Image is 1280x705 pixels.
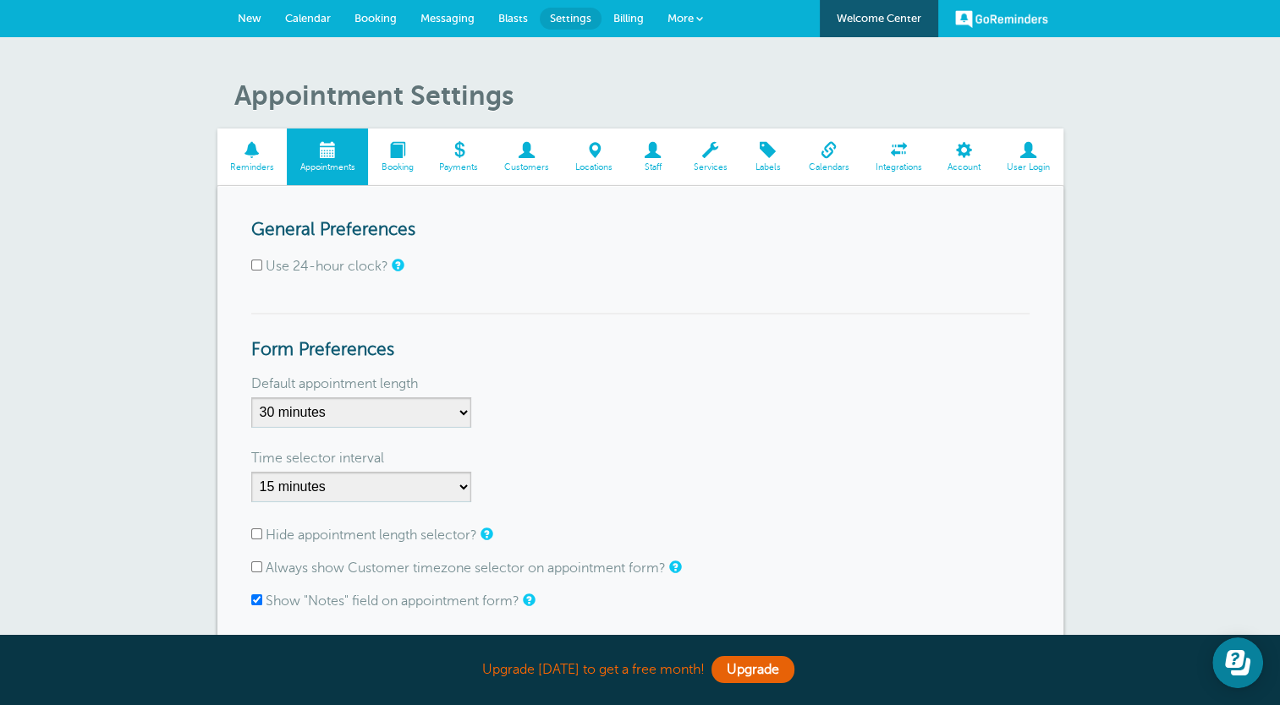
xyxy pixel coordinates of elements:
a: Upgrade [711,656,794,683]
label: Default appointment length [251,370,418,397]
a: Account [935,128,994,185]
span: Staff [634,162,672,172]
iframe: Resource center [1212,637,1263,688]
a: Settings [540,8,602,30]
h3: General Preferences [251,220,1030,241]
span: Billing [613,12,644,25]
span: Locations [571,162,618,172]
span: More [667,12,694,25]
span: New [238,12,261,25]
h3: Form Preferences [251,313,1030,361]
a: User Login [994,128,1063,185]
label: Use 24-hour clock? [266,259,388,274]
a: Booking [368,128,426,185]
a: Payments [426,128,492,185]
span: Blasts [498,12,528,25]
a: The customer timezone allows you to set a different local timezone for a customer, so their remin... [669,561,679,572]
a: Calendars [795,128,862,185]
label: Always show Customer timezone selector on appointment form? [266,560,666,576]
span: Booking [376,162,418,172]
span: Labels [749,162,787,172]
span: Integrations [871,162,926,172]
a: Labels [740,128,795,185]
a: Changes the appointment form time selector and the Calendar tab to a 24-hour clock. Your customer... [392,260,402,271]
a: Notes are for internal use only, and are not visible to your clients. [523,594,533,605]
label: Hide appointment length selector? [266,527,477,543]
span: Payments [435,162,483,172]
span: Messaging [420,12,475,25]
span: Calendars [804,162,854,172]
span: Reminders [226,162,279,172]
span: Appointments [295,162,360,172]
span: Customers [500,162,554,172]
h1: Appointment Settings [234,79,1063,112]
span: Calendar [285,12,331,25]
div: Upgrade [DATE] to get a free month! [217,652,1063,688]
a: Customers [492,128,563,185]
label: Time selector interval [251,445,384,472]
span: Account [943,162,986,172]
span: Settings [550,12,591,25]
span: Booking [354,12,397,25]
span: Services [689,162,732,172]
a: Integrations [862,128,935,185]
label: Show "Notes" field on appointment form? [266,593,519,609]
a: Services [680,128,740,185]
a: Staff [625,128,680,185]
a: Locations [563,128,626,185]
a: If appointment length is not relevant to you, check this box to hide the length selector on the a... [481,528,491,539]
span: User Login [1003,162,1055,172]
a: Reminders [217,128,288,185]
